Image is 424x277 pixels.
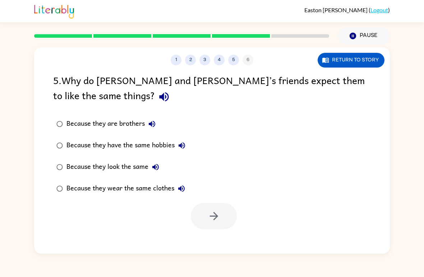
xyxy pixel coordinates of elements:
[171,55,181,65] button: 1
[338,28,390,44] button: Pause
[370,6,388,13] a: Logout
[214,55,225,65] button: 4
[53,73,371,106] div: 5 . Why do [PERSON_NAME] and [PERSON_NAME]’s friends expect them to like the same things?
[185,55,196,65] button: 2
[66,138,189,153] div: Because they have the same hobbies
[228,55,239,65] button: 5
[66,160,163,174] div: Because they look the same
[304,6,369,13] span: Easton [PERSON_NAME]
[66,117,159,131] div: Because they are brothers
[66,181,189,196] div: Because they wear the same clothes
[148,160,163,174] button: Because they look the same
[318,53,384,68] button: Return to story
[174,181,189,196] button: Because they wear the same clothes
[175,138,189,153] button: Because they have the same hobbies
[199,55,210,65] button: 3
[34,3,74,19] img: Literably
[145,117,159,131] button: Because they are brothers
[304,6,390,13] div: ( )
